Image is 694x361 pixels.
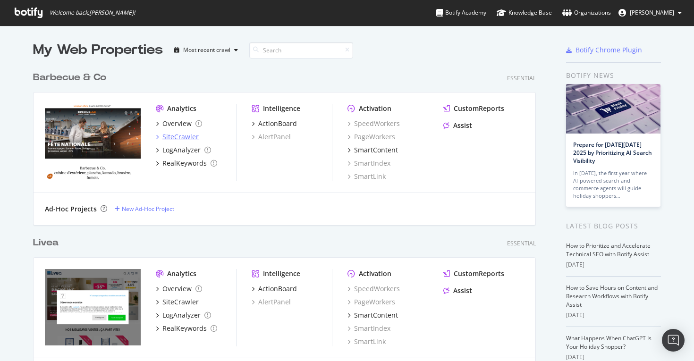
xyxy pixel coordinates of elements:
div: SmartContent [354,311,398,320]
a: LogAnalyzer [156,311,211,320]
a: LogAnalyzer [156,145,211,155]
div: Intelligence [263,269,300,278]
span: Welcome back, [PERSON_NAME] ! [50,9,135,17]
img: livea.fr [45,269,141,345]
a: SmartLink [347,172,386,181]
img: Prepare for Black Friday 2025 by Prioritizing AI Search Visibility [566,84,660,134]
div: SiteCrawler [162,132,199,142]
div: Overview [162,119,192,128]
a: Assist [443,286,472,295]
button: [PERSON_NAME] [611,5,689,20]
div: Overview [162,284,192,294]
div: Analytics [167,104,196,113]
a: PageWorkers [347,297,395,307]
a: CustomReports [443,269,504,278]
a: RealKeywords [156,324,217,333]
div: [DATE] [566,311,661,319]
div: Assist [453,286,472,295]
a: Botify Chrome Plugin [566,45,642,55]
div: Essential [507,74,536,82]
input: Search [249,42,353,59]
div: [DATE] [566,260,661,269]
a: PageWorkers [347,132,395,142]
div: LogAnalyzer [162,311,201,320]
div: Analytics [167,269,196,278]
div: Open Intercom Messenger [662,329,685,352]
a: ActionBoard [252,119,297,128]
span: Michaël Akalinski [630,8,674,17]
div: SiteCrawler [162,297,199,307]
div: Livea [33,236,59,250]
a: RealKeywords [156,159,217,168]
div: Activation [359,104,391,113]
div: Activation [359,269,391,278]
div: LogAnalyzer [162,145,201,155]
a: New Ad-Hoc Project [115,205,174,213]
div: Botify Academy [436,8,486,17]
a: Overview [156,284,202,294]
a: SpeedWorkers [347,284,400,294]
div: Ad-Hoc Projects [45,204,97,214]
div: Latest Blog Posts [566,221,661,231]
div: Intelligence [263,104,300,113]
div: Organizations [562,8,611,17]
a: Barbecue & Co [33,71,110,84]
a: Prepare for [DATE][DATE] 2025 by Prioritizing AI Search Visibility [573,141,652,165]
div: Botify news [566,70,661,81]
a: How to Save Hours on Content and Research Workflows with Botify Assist [566,284,658,309]
div: New Ad-Hoc Project [122,205,174,213]
a: SiteCrawler [156,132,199,142]
a: Livea [33,236,62,250]
a: AlertPanel [252,297,291,307]
img: barbecue-co.com [45,104,141,180]
div: In [DATE], the first year where AI-powered search and commerce agents will guide holiday shoppers… [573,169,653,200]
a: SmartLink [347,337,386,346]
div: SmartContent [354,145,398,155]
div: Essential [507,239,536,247]
div: Assist [453,121,472,130]
div: Botify Chrome Plugin [576,45,642,55]
div: ActionBoard [258,284,297,294]
a: SiteCrawler [156,297,199,307]
a: How to Prioritize and Accelerate Technical SEO with Botify Assist [566,242,651,258]
div: Knowledge Base [497,8,552,17]
div: CustomReports [454,104,504,113]
div: My Web Properties [33,41,163,59]
a: SmartContent [347,145,398,155]
a: SpeedWorkers [347,119,400,128]
a: CustomReports [443,104,504,113]
div: Barbecue & Co [33,71,106,84]
a: Assist [443,121,472,130]
a: Overview [156,119,202,128]
a: What Happens When ChatGPT Is Your Holiday Shopper? [566,334,652,351]
div: RealKeywords [162,324,207,333]
button: Most recent crawl [170,42,242,58]
a: SmartIndex [347,324,390,333]
a: ActionBoard [252,284,297,294]
a: SmartIndex [347,159,390,168]
div: ActionBoard [258,119,297,128]
a: SmartContent [347,311,398,320]
div: CustomReports [454,269,504,278]
a: AlertPanel [252,132,291,142]
div: Most recent crawl [183,47,230,53]
div: RealKeywords [162,159,207,168]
